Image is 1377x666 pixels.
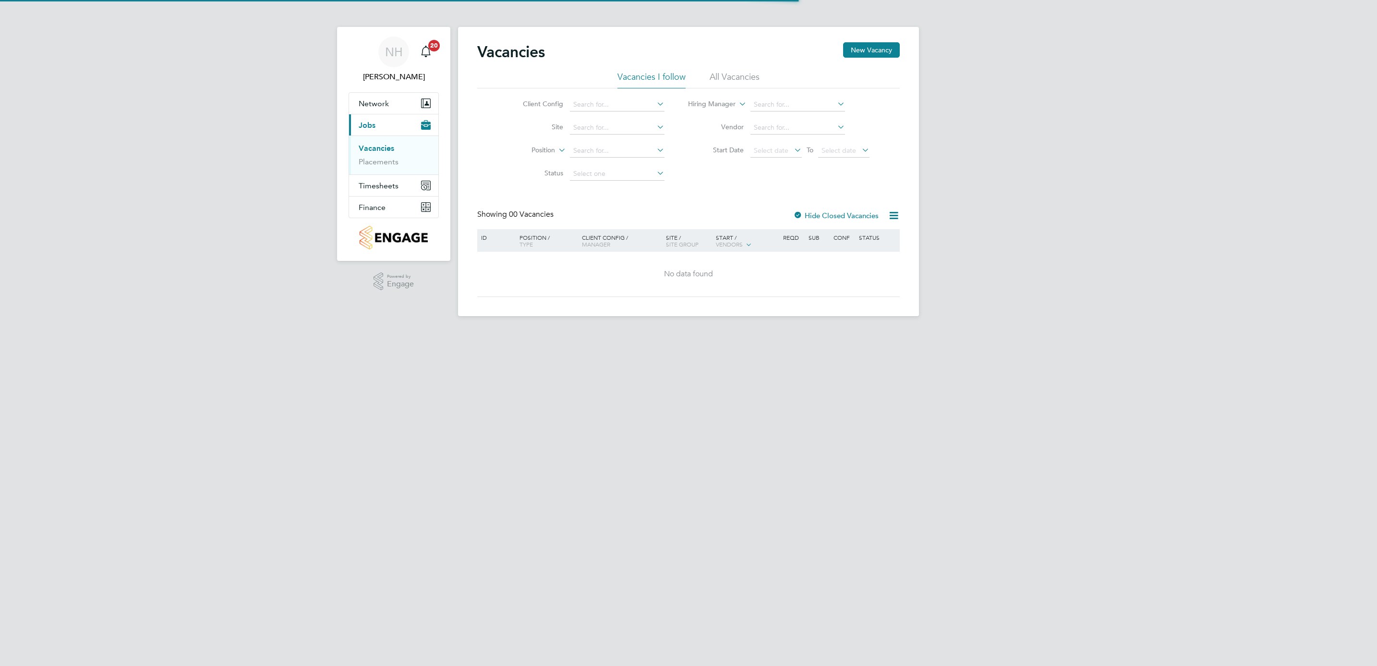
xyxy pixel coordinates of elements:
li: All Vacancies [710,71,760,88]
span: Powered by [387,272,414,281]
a: Powered byEngage [374,272,414,291]
a: Placements [359,157,399,166]
button: Finance [349,197,438,218]
input: Search for... [750,121,845,135]
button: Timesheets [349,175,438,196]
div: Position / [512,229,580,252]
label: Client Config [508,99,563,108]
button: Network [349,93,438,114]
div: Client Config / [580,229,664,252]
span: Select date [754,146,788,155]
label: Position [500,146,555,155]
div: Reqd [781,229,806,246]
span: Site Group [666,240,699,248]
button: Jobs [349,114,438,136]
a: Go to home page [349,226,439,249]
span: To [804,144,816,156]
span: Jobs [359,121,375,130]
input: Select one [570,167,664,181]
a: 20 [416,37,435,67]
div: Site / [664,229,714,252]
a: Vacancies [359,144,394,153]
span: Finance [359,203,386,212]
div: Start / [713,229,781,253]
div: No data found [479,269,898,279]
nav: Main navigation [337,27,450,261]
span: NH [385,46,403,58]
input: Search for... [570,121,664,135]
input: Search for... [750,98,845,111]
span: Network [359,99,389,108]
span: Type [519,240,533,248]
img: countryside-properties-logo-retina.png [360,226,427,249]
label: Start Date [688,146,744,154]
span: Vendors [716,240,743,248]
label: Vendor [688,123,744,131]
div: Status [857,229,898,246]
label: Site [508,123,563,131]
span: Select date [821,146,856,155]
div: Showing [477,210,556,220]
input: Search for... [570,98,664,111]
input: Search for... [570,144,664,158]
button: New Vacancy [843,42,900,58]
label: Hide Closed Vacancies [793,211,879,220]
h2: Vacancies [477,42,545,62]
div: ID [479,229,512,246]
label: Status [508,169,563,177]
span: Engage [387,280,414,288]
span: Nikki Hobden [349,71,439,83]
span: 00 Vacancies [509,210,554,219]
div: Sub [806,229,831,246]
a: NH[PERSON_NAME] [349,37,439,83]
label: Hiring Manager [680,99,736,109]
span: Manager [582,240,610,248]
div: Conf [831,229,856,246]
div: Jobs [349,136,438,174]
span: Timesheets [359,181,399,190]
li: Vacancies I follow [617,71,686,88]
span: 20 [428,40,440,51]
